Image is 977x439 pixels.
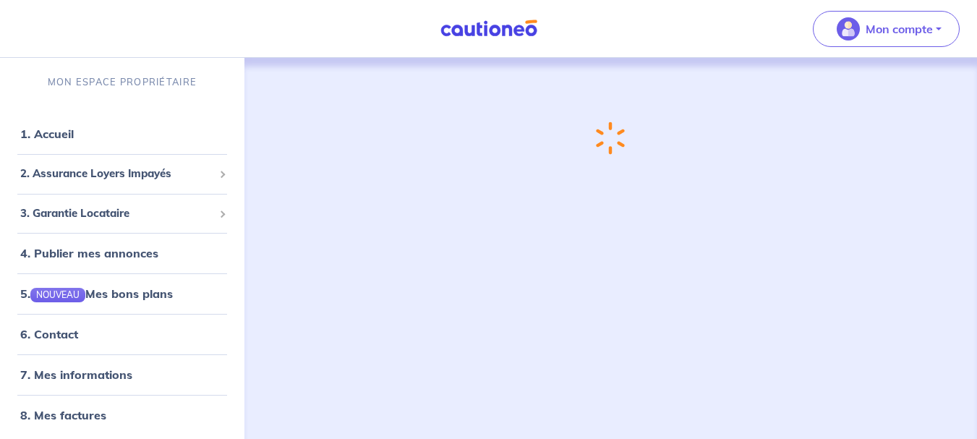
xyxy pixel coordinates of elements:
[20,408,106,422] a: 8. Mes factures
[6,119,239,148] div: 1. Accueil
[48,75,197,89] p: MON ESPACE PROPRIÉTAIRE
[20,327,78,341] a: 6. Contact
[866,20,933,38] p: Mon compte
[6,200,239,228] div: 3. Garantie Locataire
[837,17,860,41] img: illu_account_valid_menu.svg
[6,279,239,308] div: 5.NOUVEAUMes bons plans
[20,286,173,301] a: 5.NOUVEAUMes bons plans
[6,360,239,389] div: 7. Mes informations
[435,20,543,38] img: Cautioneo
[20,166,213,182] span: 2. Assurance Loyers Impayés
[20,205,213,222] span: 3. Garantie Locataire
[596,122,626,155] img: loading-spinner
[6,160,239,188] div: 2. Assurance Loyers Impayés
[6,401,239,430] div: 8. Mes factures
[20,246,158,260] a: 4. Publier mes annonces
[6,239,239,268] div: 4. Publier mes annonces
[20,367,132,382] a: 7. Mes informations
[813,11,960,47] button: illu_account_valid_menu.svgMon compte
[20,127,74,141] a: 1. Accueil
[6,320,239,349] div: 6. Contact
